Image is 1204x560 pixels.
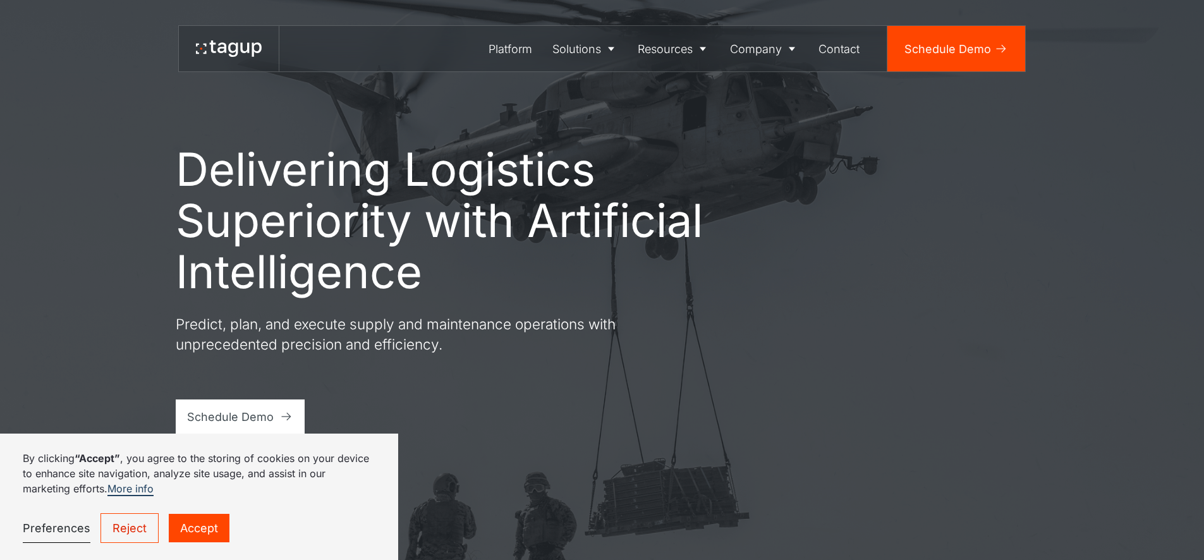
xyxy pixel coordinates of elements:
[904,40,991,58] div: Schedule Demo
[887,26,1025,71] a: Schedule Demo
[23,451,375,496] p: By clicking , you agree to the storing of cookies on your device to enhance site navigation, anal...
[107,482,154,496] a: More info
[818,40,860,58] div: Contact
[809,26,870,71] a: Contact
[542,26,628,71] a: Solutions
[720,26,809,71] a: Company
[479,26,543,71] a: Platform
[628,26,721,71] a: Resources
[176,399,305,434] a: Schedule Demo
[187,408,274,425] div: Schedule Demo
[75,452,120,465] strong: “Accept”
[552,40,601,58] div: Solutions
[176,143,707,297] h1: Delivering Logistics Superiority with Artificial Intelligence
[100,513,159,543] a: Reject
[730,40,782,58] div: Company
[176,314,631,354] p: Predict, plan, and execute supply and maintenance operations with unprecedented precision and eff...
[638,40,693,58] div: Resources
[489,40,532,58] div: Platform
[169,514,229,542] a: Accept
[23,514,90,543] a: Preferences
